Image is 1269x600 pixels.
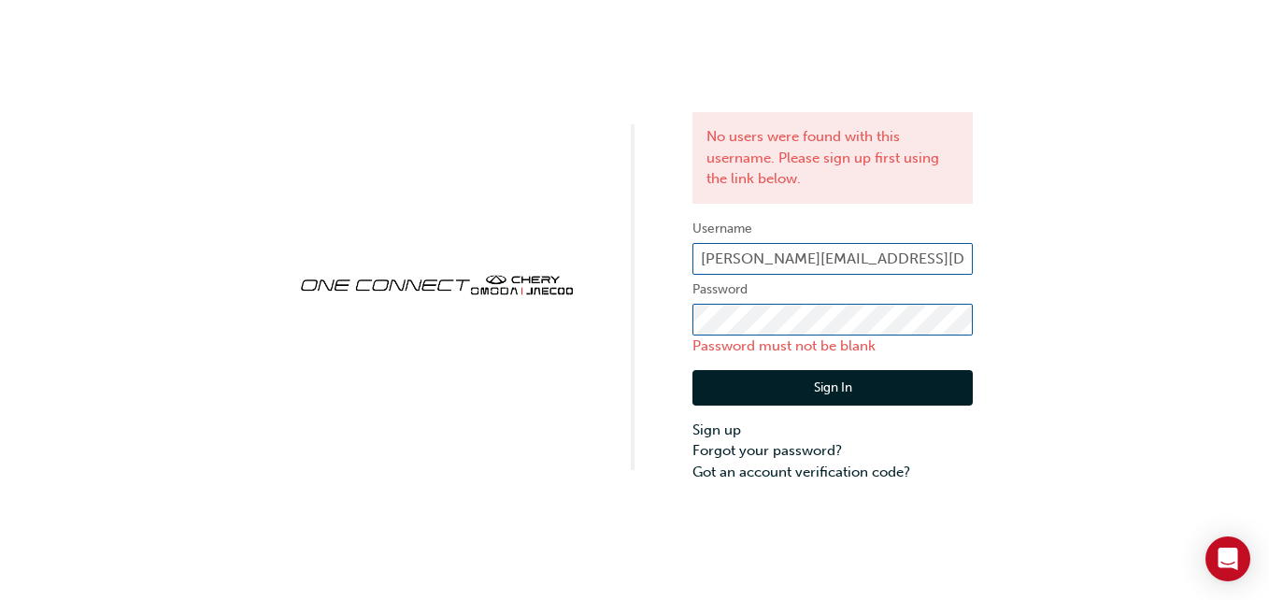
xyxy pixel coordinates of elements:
label: Password [692,279,973,301]
img: oneconnect [296,259,577,307]
input: Username [692,243,973,275]
a: Got an account verification code? [692,462,973,483]
label: Username [692,218,973,240]
div: Open Intercom Messenger [1205,536,1250,581]
div: No users were found with this username. Please sign up first using the link below. [692,112,973,204]
button: Sign In [692,370,973,406]
a: Sign up [692,420,973,441]
p: Password must not be blank [692,336,973,357]
a: Forgot your password? [692,440,973,462]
